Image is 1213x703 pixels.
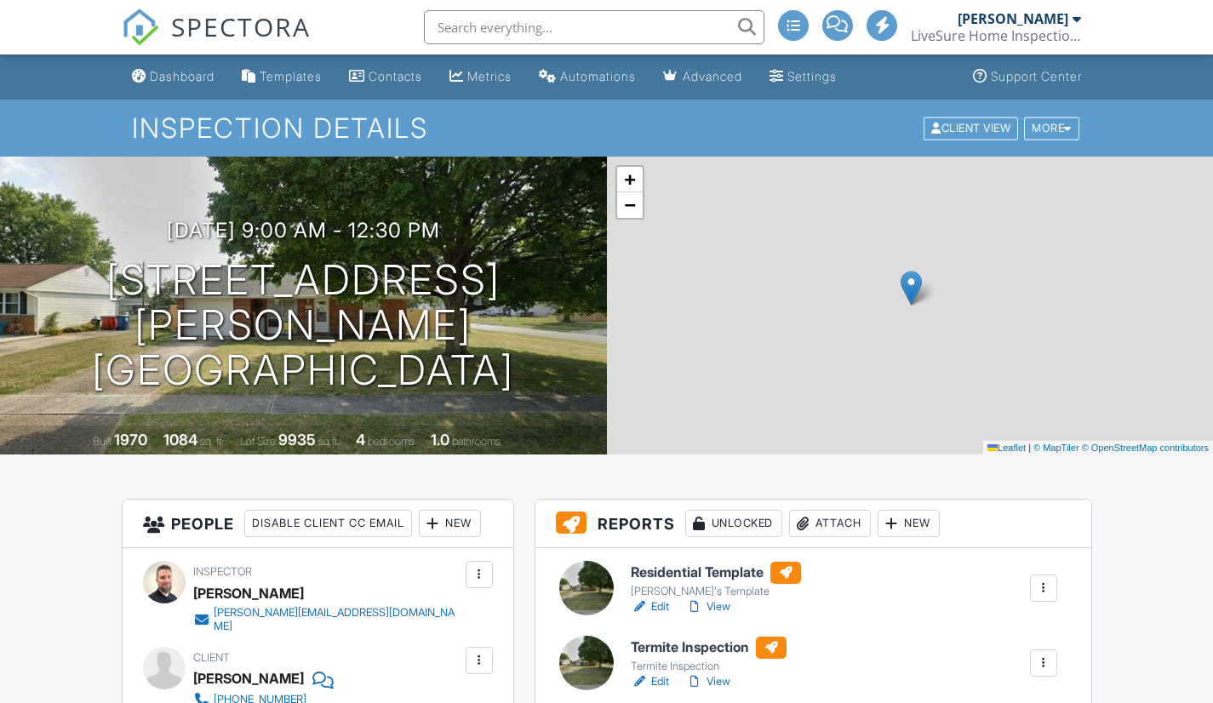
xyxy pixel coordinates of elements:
div: Automations [560,69,636,83]
h3: [DATE] 9:00 am - 12:30 pm [167,219,440,242]
div: Settings [787,69,837,83]
span: bedrooms [368,435,415,448]
input: Search everything... [424,10,764,44]
div: Client View [924,117,1018,140]
div: [PERSON_NAME] [193,580,304,606]
h3: Reports [535,500,1091,548]
a: Contacts [342,61,429,93]
div: New [419,510,481,537]
a: Metrics [443,61,518,93]
a: Automations (Advanced) [532,61,643,93]
h1: [STREET_ADDRESS][PERSON_NAME] [GEOGRAPHIC_DATA] [27,258,580,392]
span: + [624,169,635,190]
a: Residential Template [PERSON_NAME]'s Template [631,562,801,599]
img: The Best Home Inspection Software - Spectora [122,9,159,46]
span: sq. ft. [200,435,224,448]
a: Client View [922,121,1022,134]
div: New [878,510,940,537]
div: 4 [356,431,365,449]
div: [PERSON_NAME][EMAIL_ADDRESS][DOMAIN_NAME] [214,606,461,633]
a: Termite Inspection Termite Inspection [631,637,787,674]
a: Zoom out [617,192,643,218]
h3: People [123,500,513,548]
div: 1970 [114,431,147,449]
div: More [1024,117,1079,140]
div: 1.0 [431,431,449,449]
a: Templates [235,61,329,93]
a: Edit [631,598,669,615]
a: © OpenStreetMap contributors [1082,443,1209,453]
img: Marker [901,271,922,306]
div: LiveSure Home Inspections [911,27,1081,44]
div: Unlocked [685,510,782,537]
span: − [624,194,635,215]
a: Leaflet [987,443,1026,453]
span: Built [93,435,112,448]
a: © MapTiler [1033,443,1079,453]
a: [PERSON_NAME][EMAIL_ADDRESS][DOMAIN_NAME] [193,606,461,633]
span: bathrooms [452,435,501,448]
h6: Termite Inspection [631,637,787,659]
div: Termite Inspection [631,660,787,673]
div: Templates [260,69,322,83]
div: 9935 [278,431,316,449]
div: Support Center [991,69,1082,83]
span: Client [193,651,230,664]
div: Attach [789,510,871,537]
div: Contacts [369,69,422,83]
div: Dashboard [150,69,215,83]
div: [PERSON_NAME] [193,666,304,691]
div: Disable Client CC Email [244,510,412,537]
a: Support Center [966,61,1089,93]
a: Zoom in [617,167,643,192]
span: SPECTORA [171,9,311,44]
div: 1084 [163,431,197,449]
span: Lot Size [240,435,276,448]
h6: Residential Template [631,562,801,584]
a: Dashboard [125,61,221,93]
span: Inspector [193,565,252,578]
a: Edit [631,673,669,690]
div: [PERSON_NAME]'s Template [631,585,801,598]
div: Advanced [683,69,742,83]
div: [PERSON_NAME] [958,10,1068,27]
a: View [686,598,730,615]
span: sq.ft. [318,435,340,448]
div: Metrics [467,69,512,83]
a: Advanced [656,61,749,93]
h1: Inspection Details [132,113,1080,143]
a: View [686,673,730,690]
a: SPECTORA [122,23,311,59]
a: Settings [763,61,844,93]
span: | [1028,443,1031,453]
